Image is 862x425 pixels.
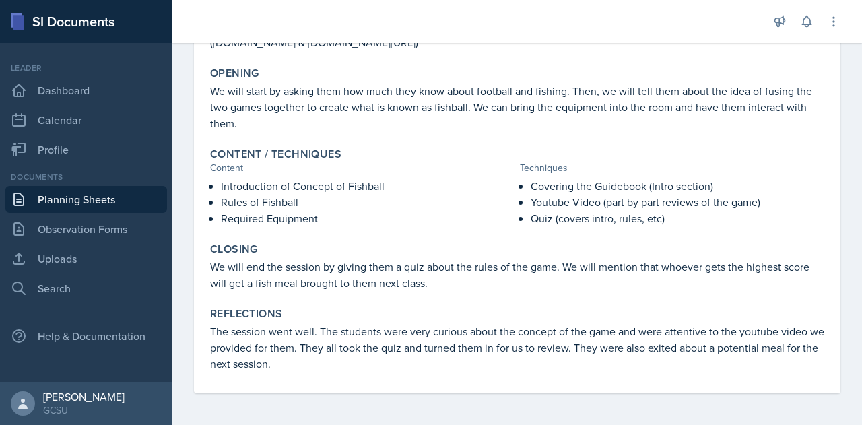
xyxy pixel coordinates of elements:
label: Content / Techniques [210,148,341,161]
div: GCSU [43,403,125,417]
div: Content [210,161,515,175]
label: Closing [210,242,258,256]
a: Planning Sheets [5,186,167,213]
p: Required Equipment [221,210,515,226]
div: Leader [5,62,167,74]
a: Profile [5,136,167,163]
p: Rules of Fishball [221,194,515,210]
a: Uploads [5,245,167,272]
div: Help & Documentation [5,323,167,350]
label: Opening [210,67,259,80]
a: Calendar [5,106,167,133]
a: Dashboard [5,77,167,104]
p: Covering the Guidebook (Intro section) [531,178,824,194]
p: We will start by asking them how much they know about football and fishing. Then, we will tell th... [210,83,824,131]
p: We will end the session by giving them a quiz about the rules of the game. We will mention that w... [210,259,824,291]
div: [PERSON_NAME] [43,390,125,403]
div: Documents [5,171,167,183]
a: Search [5,275,167,302]
p: Introduction of Concept of Fishball [221,178,515,194]
label: Reflections [210,307,282,321]
div: Techniques [520,161,824,175]
a: Observation Forms [5,216,167,242]
p: Youtube Video (part by part reviews of the game) [531,194,824,210]
p: Quiz (covers intro, rules, etc) [531,210,824,226]
p: The session went well. The students were very curious about the concept of the game and were atte... [210,323,824,372]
